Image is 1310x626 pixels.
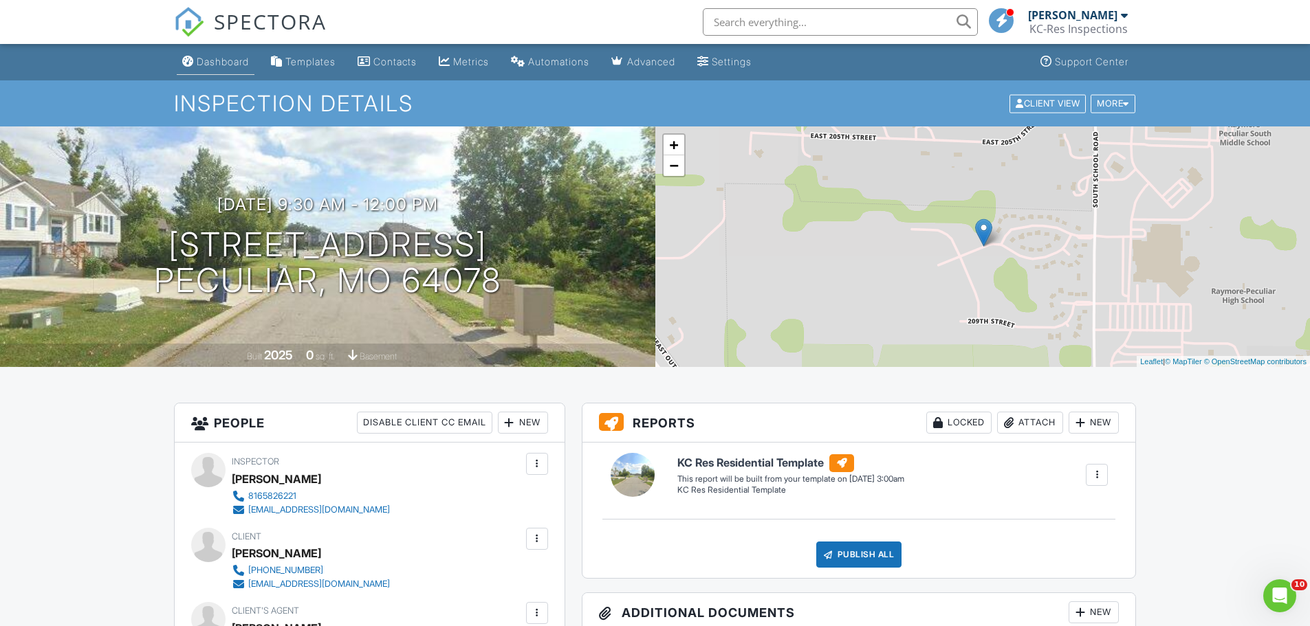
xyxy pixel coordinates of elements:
a: Templates [265,49,341,75]
h3: People [175,403,565,443]
div: 0 [306,348,314,362]
span: Client's Agent [232,605,299,616]
img: The Best Home Inspection Software - Spectora [174,7,204,37]
span: SPECTORA [214,7,327,36]
div: Client View [1009,94,1086,113]
div: Dashboard [197,56,249,67]
a: Zoom out [664,155,684,176]
div: New [498,412,548,434]
a: [EMAIL_ADDRESS][DOMAIN_NAME] [232,503,390,517]
div: New [1069,601,1119,623]
div: Automations [528,56,589,67]
div: 8165826221 [248,491,296,502]
a: Leaflet [1140,357,1163,366]
a: Dashboard [177,49,254,75]
a: Support Center [1035,49,1134,75]
div: [PERSON_NAME] [232,469,321,489]
a: © OpenStreetMap contributors [1204,357,1307,366]
iframe: Intercom live chat [1263,579,1296,612]
div: This report will be built from your template on [DATE] 3:00am [677,473,904,484]
div: KC Res Residential Template [677,484,904,496]
span: Inspector [232,456,279,467]
h1: [STREET_ADDRESS] Peculiar, MO 64078 [154,227,501,300]
div: [EMAIL_ADDRESS][DOMAIN_NAME] [248,579,390,590]
div: | [1137,356,1310,368]
div: Templates [285,56,336,67]
a: Advanced [606,49,681,75]
a: Client View [1008,98,1089,108]
div: [PERSON_NAME] [232,543,321,563]
div: Advanced [627,56,675,67]
div: [PERSON_NAME] [1028,8,1117,22]
div: Disable Client CC Email [357,412,492,434]
div: KC-Res Inspections [1029,22,1128,36]
input: Search everything... [703,8,978,36]
div: Settings [712,56,752,67]
a: © MapTiler [1165,357,1202,366]
a: [EMAIL_ADDRESS][DOMAIN_NAME] [232,577,390,591]
span: basement [360,351,397,361]
span: Built [247,351,262,361]
h6: KC Res Residential Template [677,454,904,472]
a: Contacts [352,49,422,75]
span: sq. ft. [316,351,335,361]
h3: [DATE] 9:30 am - 12:00 pm [217,195,438,214]
div: 2025 [264,348,293,362]
div: New [1069,412,1119,434]
div: [EMAIL_ADDRESS][DOMAIN_NAME] [248,504,390,515]
h3: Reports [582,403,1136,443]
a: Settings [692,49,757,75]
a: SPECTORA [174,19,327,47]
div: Publish All [816,541,902,568]
div: Attach [997,412,1063,434]
div: Contacts [373,56,417,67]
a: 8165826221 [232,489,390,503]
span: Client [232,531,261,541]
a: Zoom in [664,135,684,155]
a: Metrics [433,49,494,75]
span: 10 [1291,579,1307,590]
div: [PHONE_NUMBER] [248,565,323,576]
div: Locked [926,412,992,434]
a: [PHONE_NUMBER] [232,563,390,577]
div: Metrics [453,56,489,67]
a: Automations (Basic) [505,49,595,75]
div: Support Center [1055,56,1128,67]
h1: Inspection Details [174,91,1137,115]
div: More [1091,94,1135,113]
